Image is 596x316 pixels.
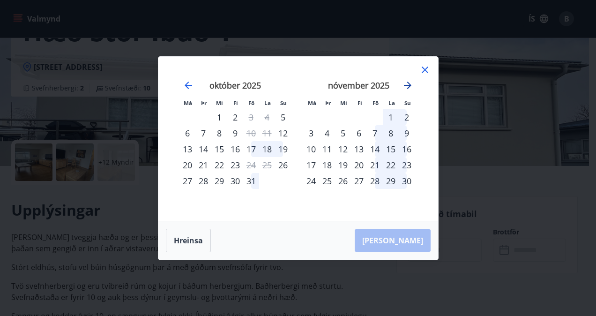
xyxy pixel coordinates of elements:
div: 23 [399,157,415,173]
td: Choose mánudagur, 10. nóvember 2025 as your check-in date. It’s available. [303,141,319,157]
div: 18 [319,157,335,173]
td: Not available. laugardagur, 25. október 2025 [259,157,275,173]
td: Choose fimmtudagur, 30. október 2025 as your check-in date. It’s available. [227,173,243,189]
div: 10 [303,141,319,157]
small: Mi [216,99,223,106]
div: 7 [367,125,383,141]
td: Choose föstudagur, 28. nóvember 2025 as your check-in date. It’s available. [367,173,383,189]
td: Choose laugardagur, 8. nóvember 2025 as your check-in date. It’s available. [383,125,399,141]
div: 15 [211,141,227,157]
div: Aðeins útritun í boði [243,125,259,141]
td: Choose miðvikudagur, 19. nóvember 2025 as your check-in date. It’s available. [335,157,351,173]
td: Choose mánudagur, 13. október 2025 as your check-in date. It’s available. [179,141,195,157]
td: Choose miðvikudagur, 15. október 2025 as your check-in date. It’s available. [211,141,227,157]
td: Choose sunnudagur, 12. október 2025 as your check-in date. It’s available. [275,125,291,141]
td: Choose laugardagur, 18. október 2025 as your check-in date. It’s available. [259,141,275,157]
div: 25 [319,173,335,189]
div: Move forward to switch to the next month. [402,80,413,91]
small: Má [308,99,316,106]
td: Choose fimmtudagur, 6. nóvember 2025 as your check-in date. It’s available. [351,125,367,141]
td: Choose föstudagur, 14. nóvember 2025 as your check-in date. It’s available. [367,141,383,157]
small: Þr [325,99,331,106]
td: Choose miðvikudagur, 1. október 2025 as your check-in date. It’s available. [211,109,227,125]
small: La [264,99,271,106]
div: 2 [399,109,415,125]
div: 20 [351,157,367,173]
td: Choose miðvikudagur, 5. nóvember 2025 as your check-in date. It’s available. [335,125,351,141]
div: 13 [179,141,195,157]
div: 7 [195,125,211,141]
div: 14 [195,141,211,157]
td: Choose þriðjudagur, 4. nóvember 2025 as your check-in date. It’s available. [319,125,335,141]
small: Þr [201,99,207,106]
td: Not available. föstudagur, 24. október 2025 [243,157,259,173]
td: Choose miðvikudagur, 26. nóvember 2025 as your check-in date. It’s available. [335,173,351,189]
div: 1 [211,109,227,125]
div: 8 [383,125,399,141]
div: 30 [227,173,243,189]
strong: nóvember 2025 [328,80,389,91]
td: Choose þriðjudagur, 25. nóvember 2025 as your check-in date. It’s available. [319,173,335,189]
div: Aðeins útritun í boði [243,157,259,173]
small: Fö [372,99,379,106]
div: 27 [351,173,367,189]
td: Choose mánudagur, 3. nóvember 2025 as your check-in date. It’s available. [303,125,319,141]
td: Not available. laugardagur, 11. október 2025 [259,125,275,141]
div: 27 [179,173,195,189]
td: Choose sunnudagur, 30. nóvember 2025 as your check-in date. It’s available. [399,173,415,189]
div: 14 [367,141,383,157]
div: 20 [179,157,195,173]
strong: október 2025 [209,80,261,91]
small: Fö [248,99,254,106]
div: Aðeins innritun í boði [275,125,291,141]
div: 19 [335,157,351,173]
td: Not available. laugardagur, 4. október 2025 [259,109,275,125]
td: Choose fimmtudagur, 16. október 2025 as your check-in date. It’s available. [227,141,243,157]
td: Choose sunnudagur, 5. október 2025 as your check-in date. It’s available. [275,109,291,125]
td: Choose mánudagur, 20. október 2025 as your check-in date. It’s available. [179,157,195,173]
td: Choose mánudagur, 24. nóvember 2025 as your check-in date. It’s available. [303,173,319,189]
div: 12 [335,141,351,157]
div: 24 [303,173,319,189]
small: Fi [233,99,238,106]
td: Choose miðvikudagur, 29. október 2025 as your check-in date. It’s available. [211,173,227,189]
td: Choose sunnudagur, 2. nóvember 2025 as your check-in date. It’s available. [399,109,415,125]
div: 29 [211,173,227,189]
td: Choose fimmtudagur, 23. október 2025 as your check-in date. It’s available. [227,157,243,173]
td: Choose sunnudagur, 9. nóvember 2025 as your check-in date. It’s available. [399,125,415,141]
td: Choose þriðjudagur, 7. október 2025 as your check-in date. It’s available. [195,125,211,141]
td: Choose föstudagur, 7. nóvember 2025 as your check-in date. It’s available. [367,125,383,141]
td: Choose sunnudagur, 26. október 2025 as your check-in date. It’s available. [275,157,291,173]
div: 21 [367,157,383,173]
div: 6 [179,125,195,141]
td: Choose þriðjudagur, 11. nóvember 2025 as your check-in date. It’s available. [319,141,335,157]
div: 13 [351,141,367,157]
td: Choose mánudagur, 6. október 2025 as your check-in date. It’s available. [179,125,195,141]
div: 5 [335,125,351,141]
div: 23 [227,157,243,173]
div: 16 [227,141,243,157]
td: Choose fimmtudagur, 20. nóvember 2025 as your check-in date. It’s available. [351,157,367,173]
div: 18 [259,141,275,157]
div: 6 [351,125,367,141]
td: Choose mánudagur, 27. október 2025 as your check-in date. It’s available. [179,173,195,189]
td: Choose fimmtudagur, 13. nóvember 2025 as your check-in date. It’s available. [351,141,367,157]
small: Mi [340,99,347,106]
td: Choose mánudagur, 17. nóvember 2025 as your check-in date. It’s available. [303,157,319,173]
td: Choose laugardagur, 22. nóvember 2025 as your check-in date. It’s available. [383,157,399,173]
div: 19 [275,141,291,157]
div: 29 [383,173,399,189]
div: 17 [303,157,319,173]
div: 28 [195,173,211,189]
td: Not available. föstudagur, 10. október 2025 [243,125,259,141]
td: Not available. föstudagur, 3. október 2025 [243,109,259,125]
div: 1 [383,109,399,125]
div: 31 [243,173,259,189]
td: Choose föstudagur, 17. október 2025 as your check-in date. It’s available. [243,141,259,157]
div: Move backward to switch to the previous month. [183,80,194,91]
td: Choose fimmtudagur, 2. október 2025 as your check-in date. It’s available. [227,109,243,125]
td: Choose sunnudagur, 23. nóvember 2025 as your check-in date. It’s available. [399,157,415,173]
td: Choose sunnudagur, 19. október 2025 as your check-in date. It’s available. [275,141,291,157]
div: 4 [319,125,335,141]
td: Choose miðvikudagur, 22. október 2025 as your check-in date. It’s available. [211,157,227,173]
